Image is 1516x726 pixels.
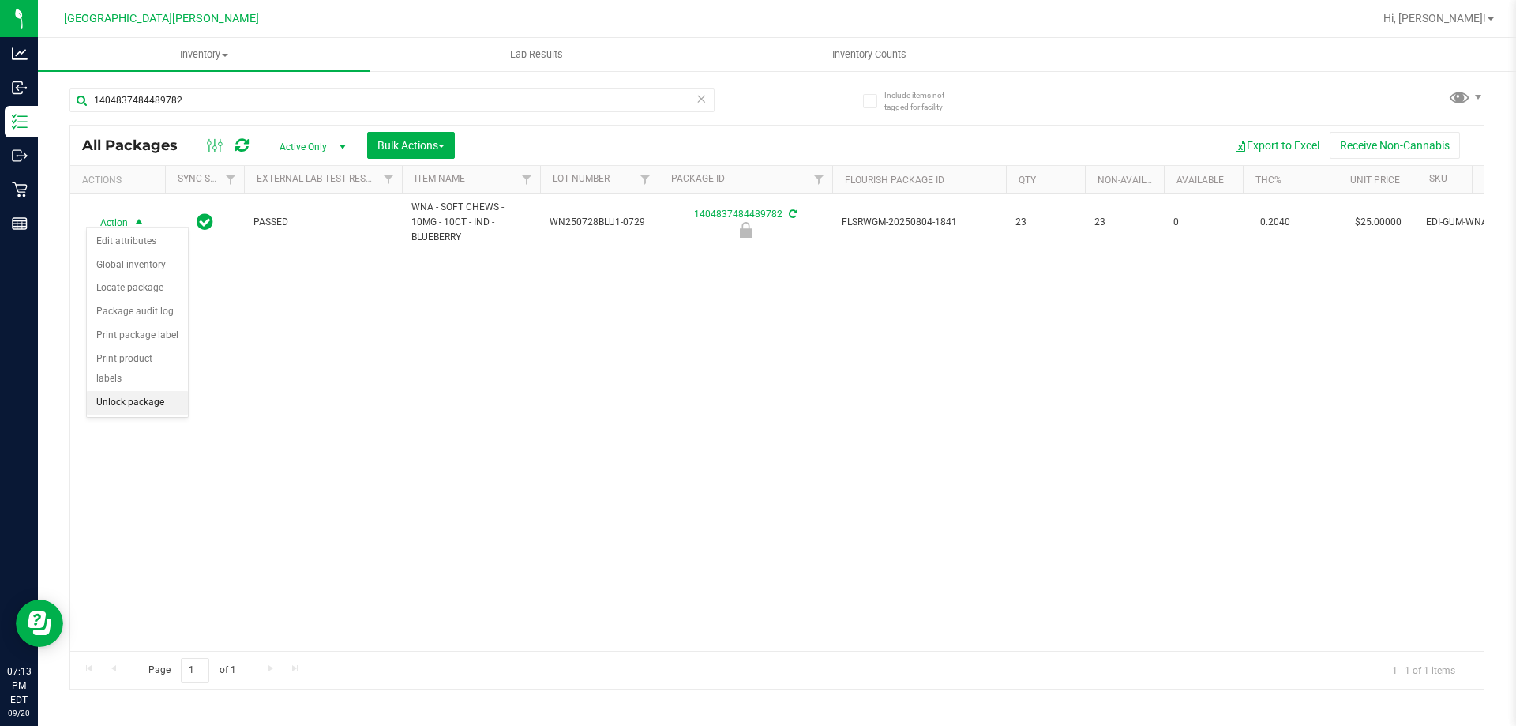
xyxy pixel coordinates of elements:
[1347,211,1409,234] span: $25.00000
[87,348,188,391] li: Print product labels
[12,216,28,231] inline-svg: Reports
[370,38,703,71] a: Lab Results
[367,132,455,159] button: Bulk Actions
[1015,215,1075,230] span: 23
[38,47,370,62] span: Inventory
[811,47,928,62] span: Inventory Counts
[1255,175,1281,186] a: THC%
[64,12,259,25] span: [GEOGRAPHIC_DATA][PERSON_NAME]
[12,114,28,130] inline-svg: Inventory
[86,212,129,234] span: Action
[1429,173,1447,184] a: SKU
[553,173,610,184] a: Lot Number
[38,38,370,71] a: Inventory
[82,175,159,186] div: Actions
[842,215,996,230] span: FLSRWGM-20250804-1841
[257,173,381,184] a: External Lab Test Result
[806,166,832,193] a: Filter
[696,88,707,109] span: Clear
[181,658,209,683] input: 1
[1019,175,1036,186] a: Qty
[253,215,392,230] span: PASSED
[87,230,188,254] li: Edit attributes
[87,391,188,415] li: Unlock package
[218,166,244,193] a: Filter
[1379,658,1468,682] span: 1 - 1 of 1 items
[632,166,659,193] a: Filter
[178,173,238,184] a: Sync Status
[376,166,402,193] a: Filter
[1350,175,1400,186] a: Unit Price
[16,600,63,647] iframe: Resource center
[703,38,1035,71] a: Inventory Counts
[87,300,188,324] li: Package audit log
[1252,211,1298,234] span: 0.2040
[1173,215,1233,230] span: 0
[12,80,28,96] inline-svg: Inbound
[489,47,584,62] span: Lab Results
[884,89,963,113] span: Include items not tagged for facility
[514,166,540,193] a: Filter
[1330,132,1460,159] button: Receive Non-Cannabis
[1094,215,1154,230] span: 23
[415,173,465,184] a: Item Name
[12,182,28,197] inline-svg: Retail
[845,175,944,186] a: Flourish Package ID
[129,212,149,234] span: select
[197,211,213,233] span: In Sync
[1098,175,1168,186] a: Non-Available
[12,46,28,62] inline-svg: Analytics
[82,137,193,154] span: All Packages
[671,173,725,184] a: Package ID
[550,215,649,230] span: WN250728BLU1-0729
[87,276,188,300] li: Locate package
[1176,175,1224,186] a: Available
[656,222,835,238] div: Newly Received
[69,88,715,112] input: Search Package ID, Item Name, SKU, Lot or Part Number...
[87,324,188,348] li: Print package label
[1224,132,1330,159] button: Export to Excel
[7,707,31,719] p: 09/20
[411,200,531,246] span: WNA - SOFT CHEWS - 10MG - 10CT - IND - BLUEBERRY
[786,209,797,220] span: Sync from Compliance System
[694,209,782,220] a: 1404837484489782
[1383,12,1486,24] span: Hi, [PERSON_NAME]!
[377,139,445,152] span: Bulk Actions
[12,148,28,164] inline-svg: Outbound
[87,254,188,277] li: Global inventory
[135,658,249,683] span: Page of 1
[7,664,31,707] p: 07:13 PM EDT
